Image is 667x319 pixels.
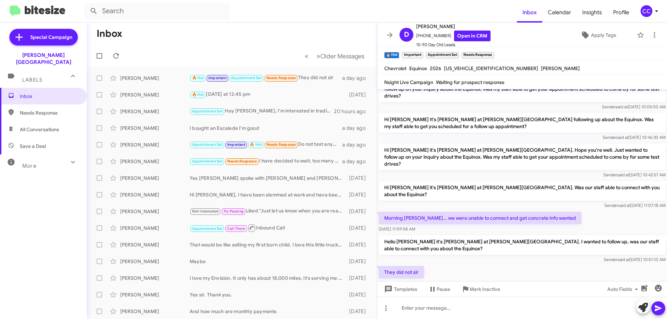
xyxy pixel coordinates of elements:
div: I have decided to wait, too many things going on right now. Thank you [190,157,342,165]
span: Mark Inactive [470,283,500,295]
button: Mark Inactive [456,283,506,295]
p: Hello [PERSON_NAME] it's [PERSON_NAME] at [PERSON_NAME][GEOGRAPHIC_DATA]. I wanted to follow up, ... [379,235,666,255]
div: [PERSON_NAME] [120,158,190,165]
span: Sender [DATE] 10:05:50 AM [602,104,666,109]
div: [PERSON_NAME] [120,191,190,198]
span: Try Pausing [223,209,244,213]
div: a day ago [342,75,371,82]
span: Sender [DATE] 10:46:30 AM [603,135,666,140]
span: Not-Interested [192,209,219,213]
a: Insights [577,2,608,23]
div: They did not sir [190,74,342,82]
input: Search [84,3,230,19]
span: Chevrolet [384,65,406,72]
span: said at [616,104,628,109]
button: CC [635,5,659,17]
a: Profile [608,2,635,23]
button: Pause [423,283,456,295]
span: Older Messages [320,52,364,60]
div: [PERSON_NAME] [120,91,190,98]
span: Appointment Set [192,109,223,114]
span: said at [616,135,628,140]
div: Hey [PERSON_NAME], I'm interested in trading my 2014 ram 1500 Laramie Limited in. It has a little... [190,107,334,115]
nav: Page navigation example [301,49,369,63]
span: Sender [DATE] 10:51:10 AM [604,257,666,262]
span: Needs Response [20,109,79,116]
div: Inbound Call [190,224,346,232]
span: [DATE] 10:51:54 AM [379,280,415,286]
div: [PERSON_NAME] [120,208,190,215]
div: [PERSON_NAME] [120,241,190,248]
div: Liked “Just let us know when you are ready.” [190,207,346,215]
span: Nsight Live Campaign [384,79,433,85]
button: Next [312,49,369,63]
div: Yes sir. Thank you. [190,291,346,298]
span: 15-90 Day Old Leads [416,41,491,48]
div: [PERSON_NAME] [120,275,190,282]
span: All Conversations [20,126,59,133]
span: [PERSON_NAME] [541,65,580,72]
small: 🔥 Hot [384,52,399,58]
div: [DATE] [346,175,371,182]
div: [PERSON_NAME] [120,175,190,182]
span: Sender [DATE] 11:07:18 AM [604,203,666,208]
span: 🔥 Hot [192,76,204,80]
div: Yes [PERSON_NAME] spoke with [PERSON_NAME] and [PERSON_NAME] about the truck, but we were still o... [190,175,346,182]
div: a day ago [342,158,371,165]
div: [PERSON_NAME] [120,75,190,82]
button: Apply Tags [562,29,634,41]
div: [DATE] [346,241,371,248]
span: Apply Tags [591,29,616,41]
div: [PERSON_NAME] [120,291,190,298]
div: [DATE] [346,91,371,98]
span: Appointment Set [192,159,223,163]
span: said at [617,257,629,262]
p: Hi [PERSON_NAME] It's [PERSON_NAME] at [PERSON_NAME][GEOGRAPHIC_DATA] following up about the Equi... [379,113,666,133]
button: Auto Fields [602,283,646,295]
p: Hi [PERSON_NAME] it's [PERSON_NAME] at [PERSON_NAME][GEOGRAPHIC_DATA]. Was our staff able to conn... [379,181,666,201]
span: [DATE] 11:09:58 AM [379,226,415,232]
span: Labels [22,77,42,83]
span: « [305,52,308,60]
a: Open in CRM [454,31,491,41]
span: 2026 [430,65,441,72]
div: Do not text anymore I no longer have a car [190,141,342,149]
span: Special Campaign [30,34,72,41]
div: [DATE] [346,225,371,232]
div: [DATE] [346,291,371,298]
div: Hi [PERSON_NAME], I have been slammed at work and have been busy....but I will reach out to [PERS... [190,191,346,198]
div: a day ago [342,141,371,148]
div: CC [641,5,652,17]
div: [DATE] at 12:45 pm [190,91,346,99]
small: Appointment Set [426,52,459,58]
button: Previous [300,49,313,63]
a: Inbox [517,2,542,23]
span: Appointment Set [192,226,223,231]
div: [PERSON_NAME] [120,108,190,115]
small: Needs Response [462,52,494,58]
div: [PERSON_NAME] [120,308,190,315]
span: Equinox [409,65,427,72]
span: Sender [DATE] 10:42:57 AM [603,172,666,177]
span: Important [227,142,245,147]
span: Waiting for prospect response [436,79,504,85]
small: Important [402,52,423,58]
span: Call Them [227,226,245,231]
span: [US_VEHICLE_IDENTIFICATION_NUMBER] [444,65,538,72]
div: That would be like selling my first born child. I love this little truck. It should last me until... [190,241,346,248]
span: Appointment Set [192,142,223,147]
div: And how much are monthly payments [190,308,346,315]
button: Templates [377,283,423,295]
div: a day ago [342,125,371,132]
p: They did not sir [379,266,424,278]
div: I bought an Escalade I'm good [190,125,342,132]
div: Maybe [190,258,346,265]
div: 20 hours ago [334,108,371,115]
span: Auto Fields [607,283,641,295]
p: Morning [PERSON_NAME]... we were unable to connect and get concrete info wanted [379,212,582,224]
span: More [22,163,36,169]
span: said at [618,203,630,208]
span: [PERSON_NAME] [416,22,491,31]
